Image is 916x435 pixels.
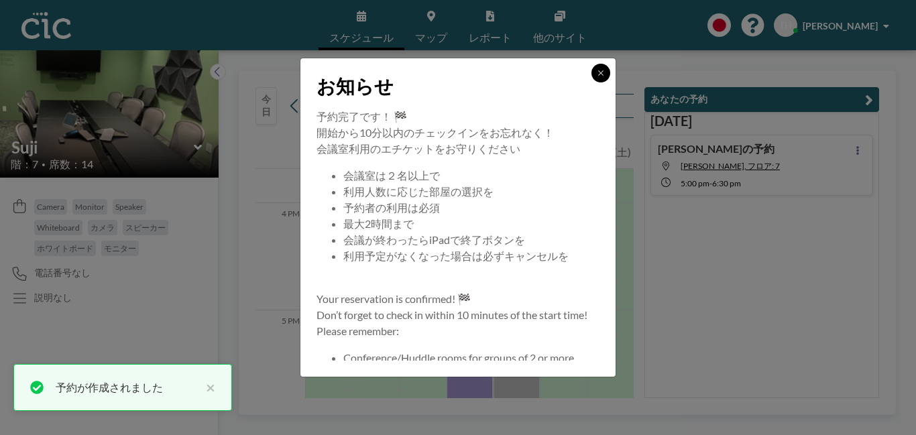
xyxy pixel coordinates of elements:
[343,217,414,230] span: 最大2時間まで
[343,185,494,198] span: 利用人数に応じた部屋の選択を
[343,169,440,182] span: 会議室は２名以上で
[317,324,399,337] span: Please remember:
[317,292,471,305] span: Your reservation is confirmed! 🏁
[343,249,569,262] span: 利用予定がなくなった場合は必ずキャンセルを
[317,74,394,98] span: お知らせ
[343,233,525,246] span: 会議が終わったらiPadで終了ボタンを
[317,110,407,123] span: 予約完了です！ 🏁
[199,379,215,395] button: close
[317,126,554,139] span: 開始から10分以内のチェックインをお忘れなく！
[343,351,574,364] span: Conference/Huddle rooms for groups of 2 or more
[317,308,587,321] span: Don’t forget to check in within 10 minutes of the start time!
[343,201,440,214] span: 予約者の利用は必須
[317,142,520,155] span: 会議室利用のエチケットをお守りください
[56,379,199,395] div: 予約が作成されました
